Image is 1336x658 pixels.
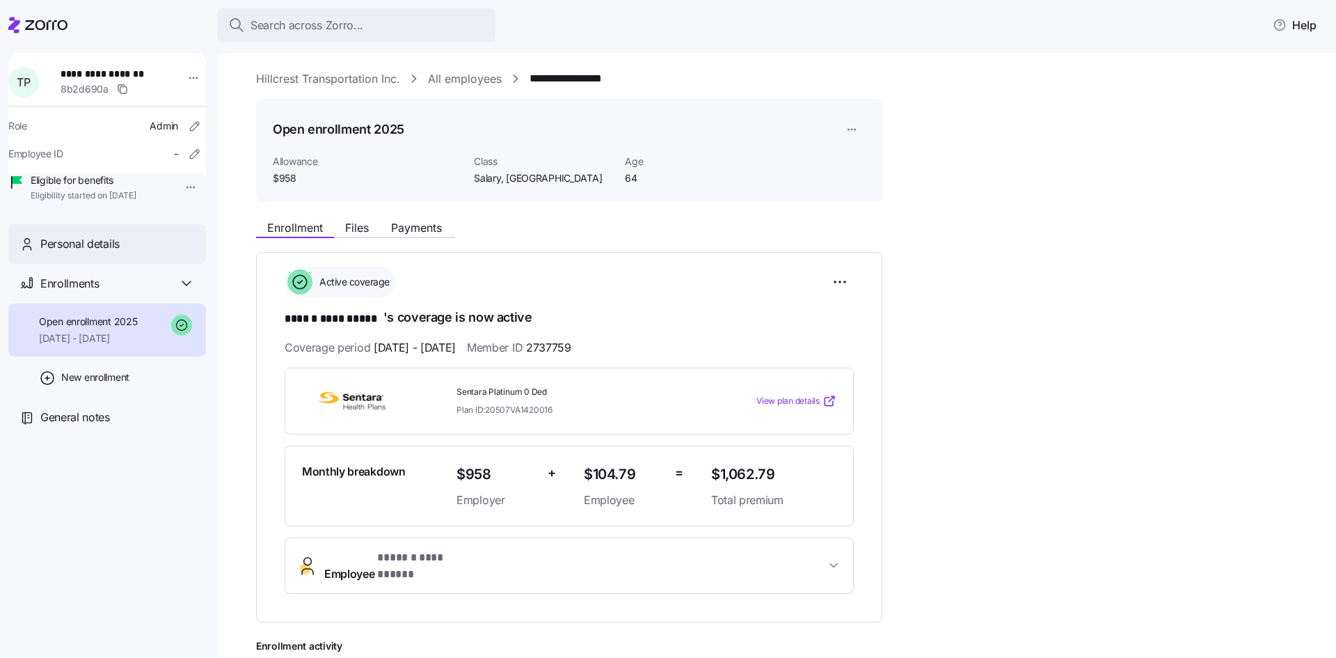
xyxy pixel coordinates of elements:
button: Help [1262,11,1328,39]
span: $104.79 [584,463,664,486]
span: [DATE] - [DATE] [39,331,137,345]
span: Files [345,222,369,233]
span: $1,062.79 [711,463,836,486]
span: Active coverage [315,275,390,289]
span: Monthly breakdown [302,463,406,480]
span: $958 [456,463,536,486]
span: Member ID [467,339,571,357]
span: Admin [150,119,178,133]
button: Search across Zorro... [217,8,495,42]
span: Plan ID: 20507VA1420016 [456,404,552,416]
h1: 's coverage is now active [285,308,854,328]
span: Open enrollment 2025 [39,315,137,329]
span: Total premium [711,492,836,509]
span: General notes [40,409,110,426]
span: Employee [584,492,664,509]
img: Sentara Health Plans [302,385,402,417]
a: All employees [428,70,502,88]
span: 8b2d690a [61,82,109,96]
span: - [174,147,178,161]
span: Role [8,119,27,133]
span: + [548,463,556,483]
span: Employer [456,492,536,509]
span: Age [625,155,765,169]
span: Allowance [273,155,463,169]
span: = [675,463,683,483]
span: Enrollment activity [256,639,882,653]
span: [DATE] - [DATE] [374,339,456,357]
a: View plan details [756,394,836,408]
span: Enrollments [40,275,99,292]
a: Hillcrest Transportation Inc. [256,70,400,88]
span: Search across Zorro... [250,17,363,34]
span: T P [17,77,30,88]
span: Coverage period [285,339,456,357]
span: 64 [625,171,765,185]
span: Enrollment [267,222,323,233]
span: Employee ID [8,147,63,161]
span: $958 [273,171,463,185]
span: Sentara Platinum 0 Ded [456,386,700,398]
span: Salary, [GEOGRAPHIC_DATA] [474,171,614,185]
span: Personal details [40,235,120,253]
span: Class [474,155,614,169]
span: Eligible for benefits [31,173,136,187]
span: Help [1273,17,1317,33]
span: Payments [391,222,442,233]
span: Eligibility started on [DATE] [31,190,136,202]
h1: Open enrollment 2025 [273,120,404,138]
span: View plan details [756,395,820,408]
span: Employee [324,549,482,583]
span: New enrollment [61,370,129,384]
span: 2737759 [526,339,571,357]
